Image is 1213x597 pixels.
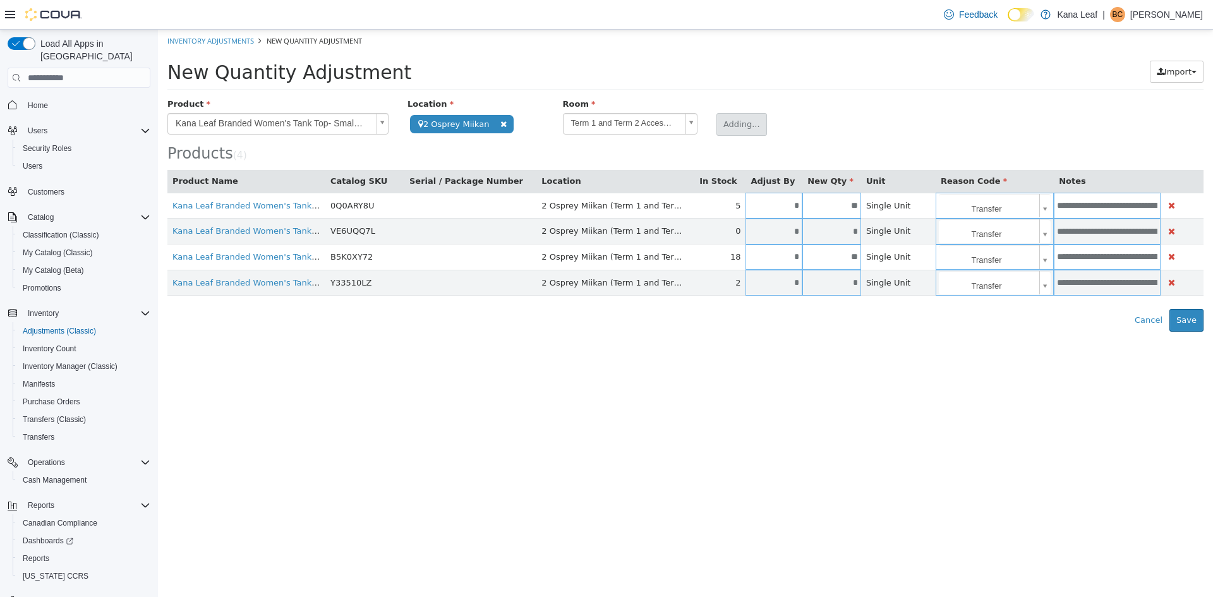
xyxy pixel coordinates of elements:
small: ( ) [75,120,89,131]
button: Reports [23,498,59,513]
button: Reports [3,497,155,514]
button: Adjustments (Classic) [13,322,155,340]
span: Home [23,97,150,112]
a: Customers [23,184,69,200]
button: Serial / Package Number [251,145,368,158]
a: Transfers [18,430,59,445]
span: BC [1113,7,1123,22]
button: Reports [13,550,155,567]
button: Purchase Orders [13,393,155,411]
button: Users [23,123,52,138]
span: New Quantity Adjustment [109,6,204,16]
span: My Catalog (Beta) [18,263,150,278]
button: Import [992,31,1046,54]
span: Operations [28,457,65,467]
td: 5 [536,163,588,189]
button: Users [3,122,155,140]
span: Adjustments (Classic) [18,323,150,339]
span: Catalog [23,210,150,225]
span: Promotions [23,283,61,293]
span: 4 [79,120,85,131]
a: Kana Leaf Branded Women's Tank Top- Purple - XL [15,248,220,258]
a: Transfer [781,241,893,265]
button: Promotions [13,279,155,297]
button: Catalog [23,210,59,225]
a: Reports [18,551,54,566]
button: Delete Product [1008,169,1020,183]
p: [PERSON_NAME] [1130,7,1203,22]
button: My Catalog (Beta) [13,262,155,279]
a: Transfers (Classic) [18,412,91,427]
a: Transfer [781,215,893,239]
a: Classification (Classic) [18,227,104,243]
button: [US_STATE] CCRS [13,567,155,585]
a: Transfer [781,164,893,188]
td: Y33510LZ [167,240,246,266]
td: VE6UQQ7L [167,189,246,215]
span: Customers [23,184,150,200]
span: Users [23,161,42,171]
span: Classification (Classic) [18,227,150,243]
span: Inventory Count [23,344,76,354]
span: Reports [23,553,49,564]
button: Classification (Classic) [13,226,155,244]
span: 2 Osprey Miikan (Term 1 and Term 2 Accessories ) [383,248,588,258]
span: Transfer [781,215,877,241]
span: Single Unit [708,171,753,181]
span: My Catalog (Classic) [23,248,93,258]
span: Term 1 and Term 2 Accessories [406,84,522,104]
a: Manifests [18,377,60,392]
span: Single Unit [708,196,753,206]
span: My Catalog (Beta) [23,265,84,275]
a: Kana Leaf Branded Women's Tank Top- Small-Black [9,83,231,105]
span: Reason Code [783,147,849,156]
span: Purchase Orders [18,394,150,409]
button: Adjust By [593,145,639,158]
span: Inventory Count [18,341,150,356]
span: 2 Osprey Miikan (Term 1 and Term 2 Accessories ) [383,222,588,232]
span: Room [405,69,438,79]
a: Inventory Count [18,341,81,356]
span: Inventory Manager (Classic) [23,361,118,371]
span: 2 Osprey Miikan [252,85,356,104]
button: Operations [3,454,155,471]
td: 0 [536,189,588,215]
span: Import [1006,37,1034,47]
span: Operations [23,455,150,470]
span: Manifests [23,379,55,389]
button: Save [1011,279,1046,302]
span: New Quantity Adjustment [9,32,253,54]
span: [US_STATE] CCRS [23,571,88,581]
button: Notes [901,145,930,158]
button: Manifests [13,375,155,393]
a: Inventory Manager (Classic) [18,359,123,374]
button: Cancel [970,279,1011,302]
span: Transfer [781,190,877,215]
a: Kana Leaf Branded Women's Tank Top- Purple- Large [15,196,231,206]
span: Adjustments (Classic) [23,326,96,336]
td: B5K0XY72 [167,215,246,241]
span: Catalog [28,212,54,222]
span: Transfers (Classic) [23,414,86,425]
span: Users [28,126,47,136]
a: [US_STATE] CCRS [18,569,94,584]
span: Dashboards [23,536,73,546]
button: Delete Product [1008,246,1020,260]
button: Customers [3,183,155,201]
a: Canadian Compliance [18,516,102,531]
span: Products [9,115,75,133]
button: Unit [708,145,730,158]
td: 0Q0ARY8U [167,163,246,189]
button: Operations [23,455,70,470]
button: Product Name [15,145,83,158]
span: Dark Mode [1008,21,1008,22]
span: Dashboards [18,533,150,548]
button: Transfers (Classic) [13,411,155,428]
a: Purchase Orders [18,394,85,409]
button: My Catalog (Classic) [13,244,155,262]
button: Inventory Manager (Classic) [13,358,155,375]
a: Security Roles [18,141,76,156]
span: Home [28,100,48,111]
p: | [1102,7,1105,22]
span: Washington CCRS [18,569,150,584]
